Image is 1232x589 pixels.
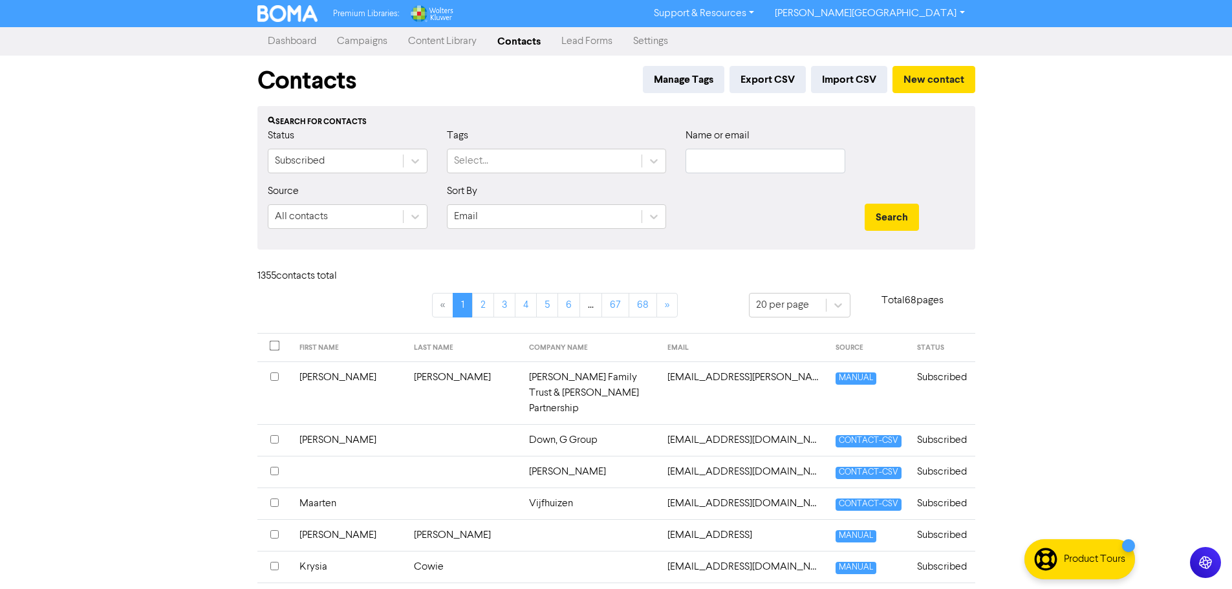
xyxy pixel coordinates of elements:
td: 4krysiak@gmail.com [660,551,828,583]
span: Premium Libraries: [333,10,399,18]
a: Content Library [398,28,487,54]
td: Cowie [406,551,522,583]
div: 20 per page [756,297,809,313]
span: CONTACT-CSV [836,467,902,479]
th: LAST NAME [406,334,522,362]
td: Subscribed [909,551,975,583]
th: COMPANY NAME [521,334,660,362]
div: Search for contacts [268,116,965,128]
label: Name or email [686,128,750,144]
td: Subscribed [909,424,975,456]
a: Page 4 [515,293,537,317]
button: New contact [892,66,975,93]
th: EMAIL [660,334,828,362]
label: Status [268,128,294,144]
label: Source [268,184,299,199]
span: CONTACT-CSV [836,498,902,511]
span: MANUAL [836,562,876,574]
a: Page 67 [601,293,629,317]
button: Search [865,204,919,231]
div: Select... [454,153,488,169]
a: » [656,293,678,317]
a: Page 3 [493,293,515,317]
div: Subscribed [275,153,325,169]
th: FIRST NAME [292,334,406,362]
button: Import CSV [811,66,887,93]
a: Page 6 [557,293,580,317]
a: Page 1 is your current page [453,293,473,317]
div: Email [454,209,478,224]
td: 31carlylest@xtra.co.nz [660,456,828,487]
td: [PERSON_NAME] [521,456,660,487]
td: [PERSON_NAME] [406,361,522,424]
td: Subscribed [909,519,975,551]
td: [PERSON_NAME] [292,519,406,551]
div: All contacts [275,209,328,224]
td: Subscribed [909,487,975,519]
a: Contacts [487,28,551,54]
td: Vijfhuizen [521,487,660,519]
a: Campaigns [327,28,398,54]
label: Sort By [447,184,477,199]
img: Wolters Kluwer [409,5,453,22]
span: CONTACT-CSV [836,435,902,447]
h1: Contacts [257,66,356,96]
td: [PERSON_NAME] [292,424,406,456]
h6: 1355 contact s total [257,270,361,283]
button: Export CSV [729,66,806,93]
td: Maarten [292,487,406,519]
td: Subscribed [909,456,975,487]
a: Page 2 [472,293,494,317]
a: Support & Resources [643,3,764,24]
a: [PERSON_NAME][GEOGRAPHIC_DATA] [764,3,975,24]
td: 36queens@gmail.com [660,487,828,519]
button: Manage Tags [643,66,724,93]
td: 12ward.elizabeth@gmail.com [660,361,828,424]
a: Page 68 [629,293,657,317]
td: [PERSON_NAME] [292,361,406,424]
p: Total 68 pages [850,293,975,308]
td: Down, G Group [521,424,660,456]
a: Lead Forms [551,28,623,54]
label: Tags [447,128,468,144]
td: 4flashas@gmail.con [660,519,828,551]
span: MANUAL [836,372,876,385]
td: [PERSON_NAME] Family Trust & [PERSON_NAME] Partnership [521,361,660,424]
img: BOMA Logo [257,5,318,22]
span: MANUAL [836,530,876,542]
td: Subscribed [909,361,975,424]
th: STATUS [909,334,975,362]
a: Dashboard [257,28,327,54]
td: [PERSON_NAME] [406,519,522,551]
td: Krysia [292,551,406,583]
td: 1greg.down@gmail.com [660,424,828,456]
th: SOURCE [828,334,909,362]
a: Page 5 [536,293,558,317]
a: Settings [623,28,678,54]
iframe: Chat Widget [1167,527,1232,589]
